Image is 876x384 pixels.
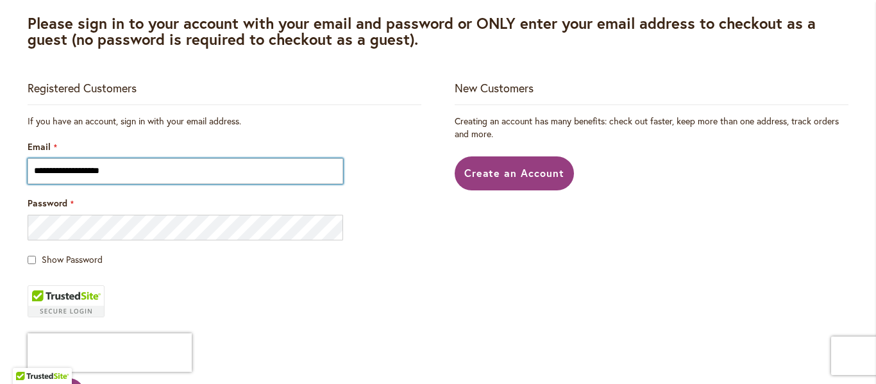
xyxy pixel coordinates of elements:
strong: Registered Customers [28,80,137,96]
a: Create an Account [455,156,575,190]
span: Password [28,197,67,209]
span: Show Password [42,253,103,265]
strong: Please sign in to your account with your email and password or ONLY enter your email address to c... [28,13,816,49]
p: Creating an account has many benefits: check out faster, keep more than one address, track orders... [455,115,848,140]
strong: New Customers [455,80,534,96]
span: Create an Account [464,166,565,179]
span: Email [28,140,51,153]
iframe: reCAPTCHA [28,333,192,372]
div: TrustedSite Certified [28,285,105,317]
iframe: Launch Accessibility Center [10,338,46,374]
div: If you have an account, sign in with your email address. [28,115,421,128]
